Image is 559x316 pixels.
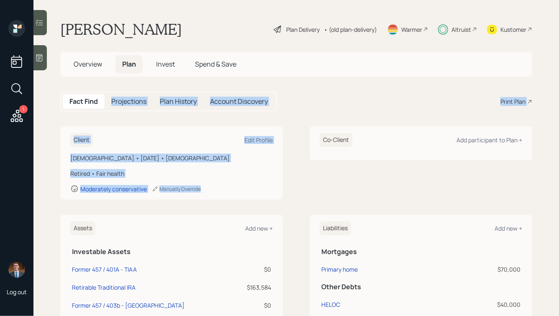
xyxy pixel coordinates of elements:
div: Primary home [321,265,358,274]
div: Add new + [245,224,273,232]
h5: Fact Find [69,98,98,105]
span: Spend & Save [195,59,236,69]
h1: [PERSON_NAME] [60,20,182,39]
h6: Co-Client [320,133,352,147]
div: $40,000 [442,300,521,309]
h5: Mortgages [321,248,521,256]
div: Plan Delivery [286,25,320,34]
div: Retired • Fair health [70,169,273,178]
img: hunter_neumayer.jpg [8,261,25,278]
div: Former 457 / 403b - [GEOGRAPHIC_DATA] [72,301,185,310]
div: Warmer [401,25,422,34]
div: Moderately conservative [80,185,147,193]
div: [DEMOGRAPHIC_DATA] • [DATE] • [DEMOGRAPHIC_DATA] [70,154,273,162]
div: Manually Override [152,185,201,193]
div: 1 [19,105,28,113]
h6: Assets [70,221,95,235]
h5: Investable Assets [72,248,271,256]
h5: Other Debts [321,283,521,291]
div: Print Plan [500,97,526,106]
div: $70,000 [442,265,521,274]
div: Kustomer [500,25,526,34]
h5: Account Discovery [210,98,268,105]
h5: Plan History [160,98,197,105]
div: $163,584 [233,283,271,292]
h5: Projections [111,98,146,105]
div: Add new + [495,224,522,232]
div: $0 [233,301,271,310]
div: HELOC [321,300,340,309]
div: Retirable Traditional IRA [72,283,136,292]
h6: Liabilities [320,221,351,235]
h6: Client [70,133,93,147]
div: Add participant to Plan + [456,136,522,144]
div: $0 [233,265,271,274]
div: Edit Profile [244,136,273,144]
div: Log out [7,288,27,296]
span: Invest [156,59,175,69]
div: Altruist [451,25,471,34]
div: Former 457 / 401A - TIAA [72,265,137,274]
span: Overview [74,59,102,69]
div: • (old plan-delivery) [324,25,377,34]
span: Plan [122,59,136,69]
